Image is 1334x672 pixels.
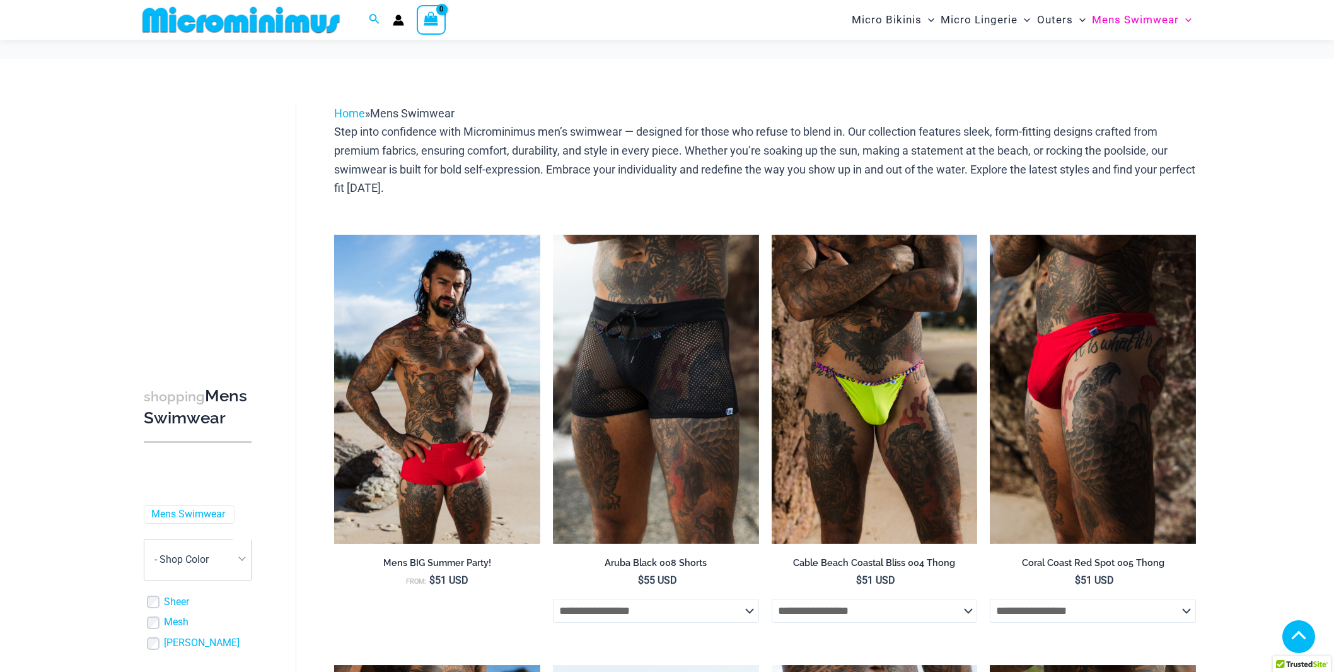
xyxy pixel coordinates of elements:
[847,2,1197,38] nav: Site Navigation
[144,93,257,346] iframe: TrustedSite Certified
[144,389,205,404] span: shopping
[937,4,1033,36] a: Micro LingerieMenu ToggleMenu Toggle
[334,235,540,544] a: Bondi Red Spot 007 Trunks 06Bondi Red Spot 007 Trunks 11Bondi Red Spot 007 Trunks 11
[856,574,862,586] span: $
[1075,574,1114,586] bdi: 51 USD
[1034,4,1089,36] a: OutersMenu ToggleMenu Toggle
[429,574,468,586] bdi: 51 USD
[164,637,240,650] a: [PERSON_NAME]
[1073,4,1086,36] span: Menu Toggle
[553,235,759,544] img: Aruba Black 008 Shorts 01
[553,235,759,544] a: Aruba Black 008 Shorts 01Aruba Black 008 Shorts 02Aruba Black 008 Shorts 02
[990,235,1196,544] a: Coral Coast Red Spot 005 Thong 11Coral Coast Red Spot 005 Thong 12Coral Coast Red Spot 005 Thong 12
[144,386,252,429] h3: Mens Swimwear
[941,4,1018,36] span: Micro Lingerie
[1018,4,1030,36] span: Menu Toggle
[334,107,455,120] span: »
[1179,4,1192,36] span: Menu Toggle
[151,508,225,521] a: Mens Swimwear
[772,557,978,569] h2: Cable Beach Coastal Bliss 004 Thong
[1089,4,1195,36] a: Mens SwimwearMenu ToggleMenu Toggle
[137,6,345,34] img: MM SHOP LOGO FLAT
[852,4,922,36] span: Micro Bikinis
[990,557,1196,574] a: Coral Coast Red Spot 005 Thong
[334,122,1196,197] p: Step into confidence with Microminimus men’s swimwear — designed for those who refuse to blend in...
[154,553,209,565] span: - Shop Color
[334,557,540,574] a: Mens BIG Summer Party!
[553,557,759,574] a: Aruba Black 008 Shorts
[429,574,435,586] span: $
[772,235,978,544] a: Cable Beach Coastal Bliss 004 Thong 04Cable Beach Coastal Bliss 004 Thong 05Cable Beach Coastal B...
[990,557,1196,569] h2: Coral Coast Red Spot 005 Thong
[144,539,251,580] span: - Shop Color
[393,15,404,26] a: Account icon link
[856,574,895,586] bdi: 51 USD
[164,616,188,629] a: Mesh
[417,5,446,34] a: View Shopping Cart, empty
[370,107,455,120] span: Mens Swimwear
[772,557,978,574] a: Cable Beach Coastal Bliss 004 Thong
[990,235,1196,544] img: Coral Coast Red Spot 005 Thong 11
[1037,4,1073,36] span: Outers
[638,574,644,586] span: $
[369,12,380,28] a: Search icon link
[334,557,540,569] h2: Mens BIG Summer Party!
[334,107,365,120] a: Home
[406,577,426,586] span: From:
[164,596,189,609] a: Sheer
[638,574,677,586] bdi: 55 USD
[922,4,934,36] span: Menu Toggle
[334,235,540,544] img: Bondi Red Spot 007 Trunks 06
[553,557,759,569] h2: Aruba Black 008 Shorts
[849,4,937,36] a: Micro BikinisMenu ToggleMenu Toggle
[772,235,978,544] img: Cable Beach Coastal Bliss 004 Thong 04
[1092,4,1179,36] span: Mens Swimwear
[144,539,252,581] span: - Shop Color
[1075,574,1081,586] span: $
